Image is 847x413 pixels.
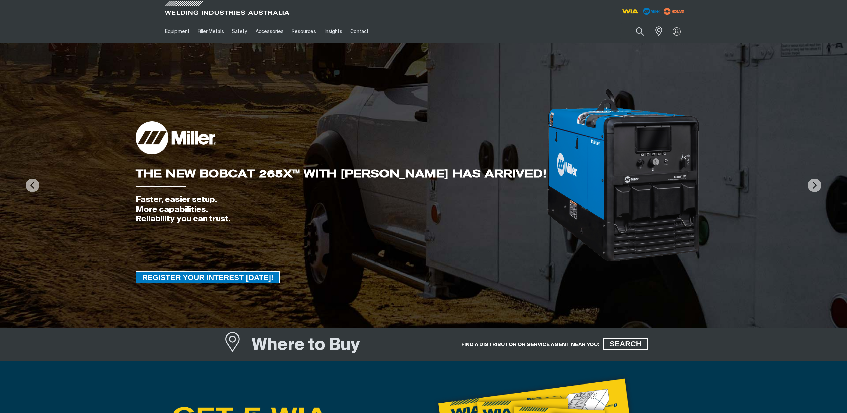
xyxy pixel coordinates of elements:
[320,20,346,43] a: Insights
[228,20,251,43] a: Safety
[224,334,252,359] a: Where to Buy
[161,20,555,43] nav: Main
[252,335,360,356] h1: Where to Buy
[161,20,194,43] a: Equipment
[346,20,373,43] a: Contact
[288,20,320,43] a: Resources
[136,168,546,179] div: THE NEW BOBCAT 265X™ WITH [PERSON_NAME] HAS ARRIVED!
[26,179,39,192] img: PrevArrow
[461,341,599,348] h5: FIND A DISTRIBUTOR OR SERVICE AGENT NEAR YOU:
[136,271,280,283] a: REGISTER YOUR INTEREST TODAY!
[620,23,651,39] input: Product name or item number...
[604,338,647,350] span: SEARCH
[252,20,288,43] a: Accessories
[629,23,651,39] button: Search products
[194,20,228,43] a: Filler Metals
[136,195,546,224] div: Faster, easier setup. More capabilities. Reliability you can trust.
[662,6,686,16] img: miller
[603,338,648,350] a: SEARCH
[808,179,821,192] img: NextArrow
[136,271,280,283] span: REGISTER YOUR INTEREST [DATE]!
